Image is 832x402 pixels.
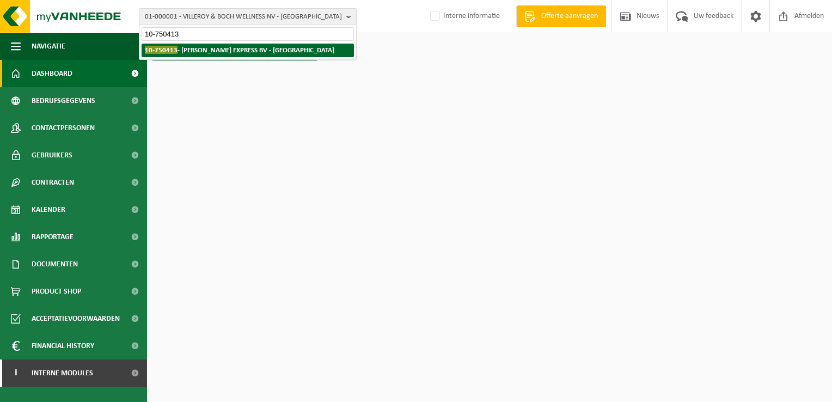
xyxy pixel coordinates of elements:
[142,27,354,41] input: Zoeken naar gekoppelde vestigingen
[539,11,601,22] span: Offerte aanvragen
[32,332,94,360] span: Financial History
[11,360,21,387] span: I
[32,60,72,87] span: Dashboard
[32,251,78,278] span: Documenten
[32,169,74,196] span: Contracten
[32,278,81,305] span: Product Shop
[32,196,65,223] span: Kalender
[32,114,95,142] span: Contactpersonen
[145,9,342,25] span: 01-000001 - VILLEROY & BOCH WELLNESS NV - [GEOGRAPHIC_DATA]
[32,305,120,332] span: Acceptatievoorwaarden
[32,87,95,114] span: Bedrijfsgegevens
[32,223,74,251] span: Rapportage
[32,360,93,387] span: Interne modules
[139,8,357,25] button: 01-000001 - VILLEROY & BOCH WELLNESS NV - [GEOGRAPHIC_DATA]
[32,33,65,60] span: Navigatie
[516,5,606,27] a: Offerte aanvragen
[428,8,500,25] label: Interne informatie
[145,46,334,54] strong: - [PERSON_NAME] EXPRESS BV - [GEOGRAPHIC_DATA]
[145,46,178,54] span: 10-750413
[32,142,72,169] span: Gebruikers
